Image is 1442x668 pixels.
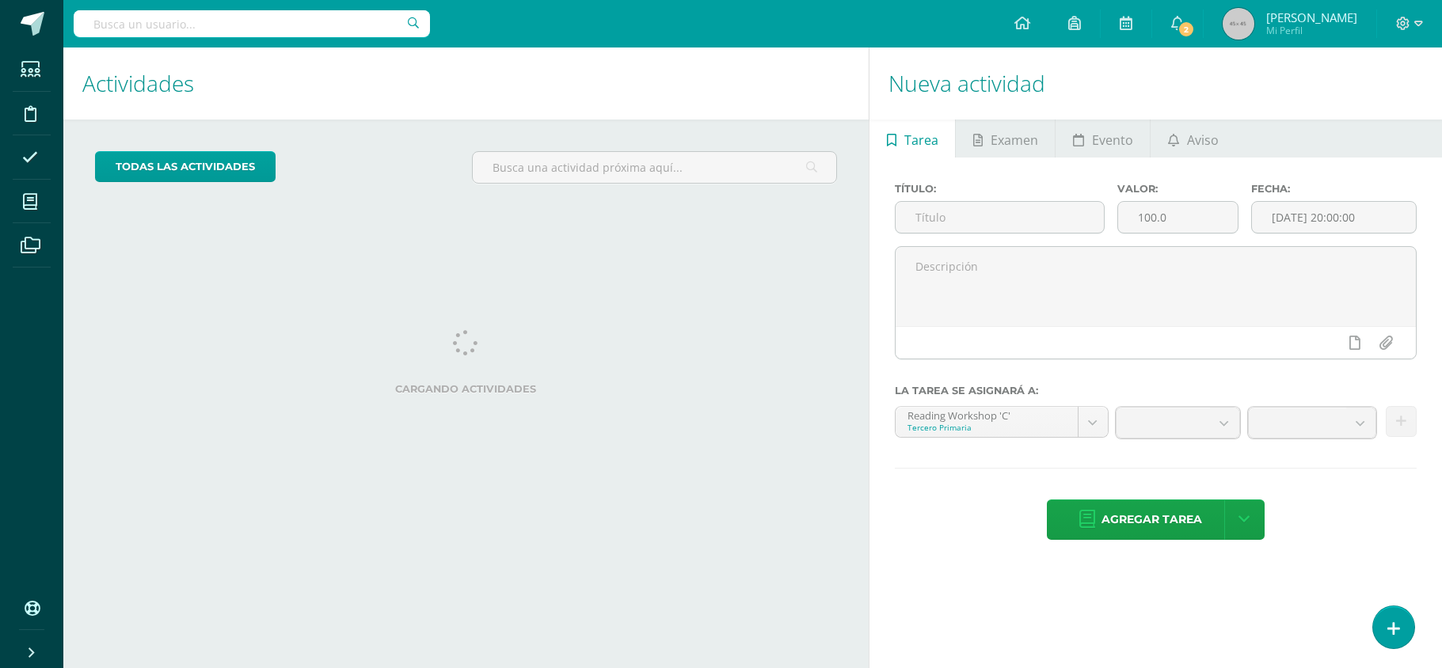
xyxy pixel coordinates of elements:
label: La tarea se asignará a: [895,385,1417,397]
span: Aviso [1187,121,1219,159]
img: 45x45 [1223,8,1254,40]
label: Título: [895,183,1105,195]
input: Busca una actividad próxima aquí... [473,152,835,183]
input: Busca un usuario... [74,10,430,37]
a: Reading Workshop 'C'Tercero Primaria [896,407,1108,437]
input: Puntos máximos [1118,202,1238,233]
div: Reading Workshop 'C' [907,407,1066,422]
a: todas las Actividades [95,151,276,182]
label: Fecha: [1251,183,1417,195]
a: Examen [956,120,1055,158]
span: Evento [1092,121,1133,159]
h1: Nueva actividad [888,47,1423,120]
span: Agregar tarea [1101,500,1202,539]
div: Tercero Primaria [907,422,1066,433]
span: Mi Perfil [1266,24,1357,37]
input: Fecha de entrega [1252,202,1416,233]
span: [PERSON_NAME] [1266,9,1357,25]
span: Examen [991,121,1038,159]
a: Tarea [869,120,955,158]
h1: Actividades [82,47,850,120]
span: Tarea [904,121,938,159]
span: 2 [1178,21,1195,38]
input: Título [896,202,1104,233]
a: Aviso [1151,120,1235,158]
a: Evento [1056,120,1150,158]
label: Valor: [1117,183,1238,195]
label: Cargando actividades [95,383,837,395]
